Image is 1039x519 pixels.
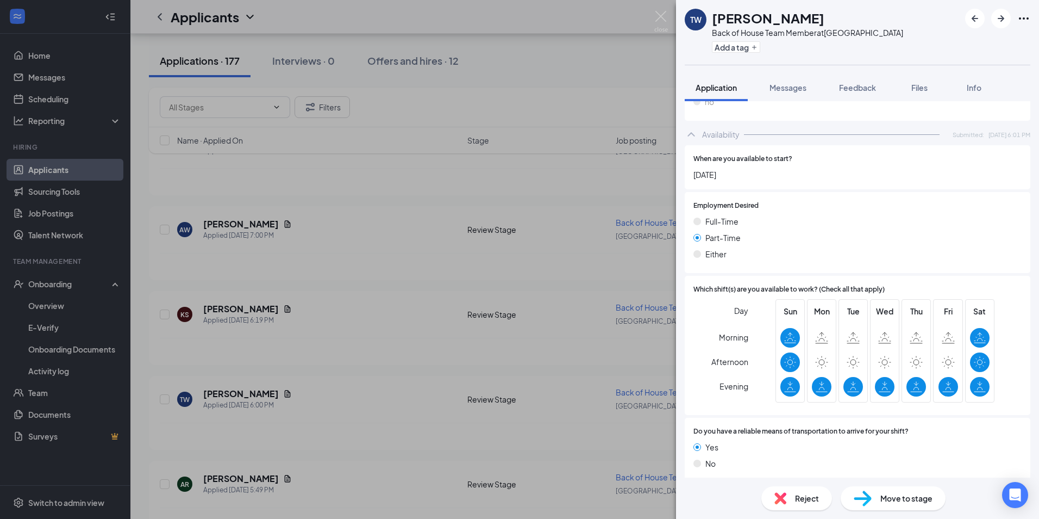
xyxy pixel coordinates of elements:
[875,305,894,317] span: Wed
[712,41,760,53] button: PlusAdd a tag
[780,305,800,317] span: Sun
[967,83,981,92] span: Info
[693,285,885,295] span: Which shift(s) are you available to work? (Check all that apply)
[970,305,990,317] span: Sat
[994,12,1007,25] svg: ArrowRight
[839,83,876,92] span: Feedback
[751,44,758,51] svg: Plus
[712,27,903,38] div: Back of House Team Member at [GEOGRAPHIC_DATA]
[690,14,702,25] div: TW
[719,328,748,347] span: Morning
[705,96,714,108] span: no
[705,248,727,260] span: Either
[693,154,792,164] span: When are you available to start?
[965,9,985,28] button: ArrowLeftNew
[702,129,740,140] div: Availability
[705,232,741,244] span: Part-Time
[705,215,738,227] span: Full-Time
[843,305,863,317] span: Tue
[812,305,831,317] span: Mon
[705,458,716,469] span: No
[906,305,926,317] span: Thu
[769,83,806,92] span: Messages
[711,352,748,372] span: Afternoon
[693,427,909,437] span: Do you have a reliable means of transportation to arrive for your shift?
[953,130,984,139] span: Submitted:
[938,305,958,317] span: Fri
[712,9,824,27] h1: [PERSON_NAME]
[719,376,748,396] span: Evening
[880,492,932,504] span: Move to stage
[734,305,748,317] span: Day
[705,441,718,453] span: Yes
[693,169,1022,181] span: [DATE]
[685,128,698,141] svg: ChevronUp
[991,9,1011,28] button: ArrowRight
[693,201,759,211] span: Employment Desired
[968,12,981,25] svg: ArrowLeftNew
[795,492,819,504] span: Reject
[1017,12,1030,25] svg: Ellipses
[1002,482,1028,508] div: Open Intercom Messenger
[696,83,737,92] span: Application
[911,83,928,92] span: Files
[988,130,1030,139] span: [DATE] 6:01 PM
